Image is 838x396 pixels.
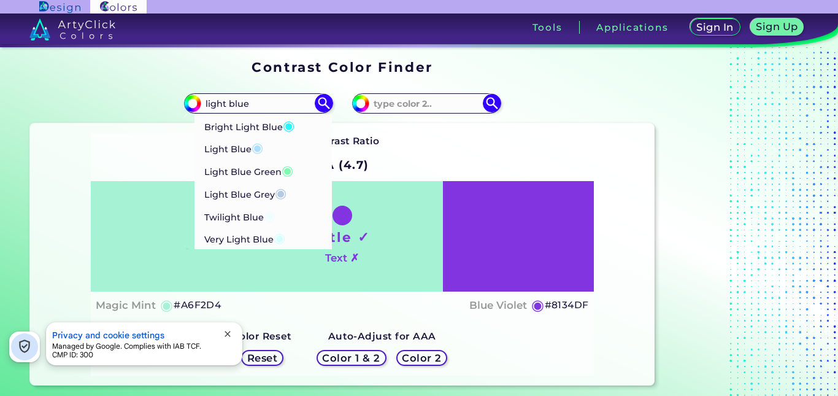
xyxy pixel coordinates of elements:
[252,58,432,76] h1: Contrast Color Finder
[325,353,377,362] h5: Color 1 & 2
[174,297,221,313] h5: #A6F2D4
[531,298,545,313] h5: ◉
[252,139,263,155] span: ◉
[29,18,116,41] img: logo_artyclick_colors_white.svg
[532,23,563,32] h3: Tools
[659,55,813,391] iframe: Advertisement
[204,204,275,227] p: Twilight Blue
[596,23,668,32] h3: Applications
[160,298,174,313] h5: ◉
[283,117,294,133] span: ◉
[315,94,333,112] img: icon search
[693,20,738,35] a: Sign In
[248,353,276,362] h5: Reset
[274,230,285,246] span: ◉
[310,152,375,179] h2: AA (4.7)
[275,185,286,201] span: ◉
[204,227,285,249] p: Very Light Blue
[201,95,315,112] input: type color 1..
[314,228,371,246] h1: Title ✓
[325,249,359,267] h4: Text ✗
[282,162,293,178] span: ◉
[758,22,796,31] h5: Sign Up
[233,330,292,342] strong: Color Reset
[753,20,801,35] a: Sign Up
[306,135,380,147] strong: Contrast Ratio
[545,297,589,313] h5: #8134DF
[96,297,156,314] h4: Magic Mint
[469,297,527,314] h4: Blue Violet
[404,353,439,362] h5: Color 2
[264,208,275,223] span: ◉
[698,23,731,32] h5: Sign In
[204,182,286,204] p: Light Blue Grey
[328,330,436,342] strong: Auto-Adjust for AAA
[369,95,483,112] input: type color 2..
[204,114,294,137] p: Bright Light Blue
[483,94,501,112] img: icon search
[204,159,293,182] p: Light Blue Green
[204,136,263,159] p: Light Blue
[39,1,80,13] img: ArtyClick Design logo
